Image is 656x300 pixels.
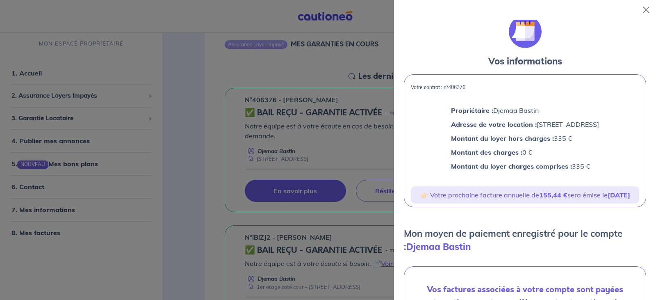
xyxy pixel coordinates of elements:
strong: Adresse de votre location : [451,120,537,128]
p: [STREET_ADDRESS] [451,119,599,130]
strong: Vos informations [488,55,562,67]
p: Votre contrat : n°406376 [411,85,639,90]
p: Mon moyen de paiement enregistré pour le compte : [404,227,646,253]
strong: Montant du loyer hors charges : [451,134,554,142]
strong: Montant des charges : [451,148,522,156]
strong: 155,44 € [539,191,567,199]
strong: Djemaa Bastin [406,241,471,252]
p: 335 € [451,133,599,144]
strong: Propriétaire : [451,106,493,115]
p: 335 € [451,161,599,172]
button: Close [640,3,653,16]
p: Djemaa Bastin [451,105,599,116]
strong: [DATE] [608,191,630,199]
img: illu_calendar.svg [509,15,542,48]
p: 0 € [451,147,599,158]
strong: Montant du loyer charges comprises : [451,162,572,170]
p: 👉🏻 Votre prochaine facture annuelle de sera émise le [414,190,636,200]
